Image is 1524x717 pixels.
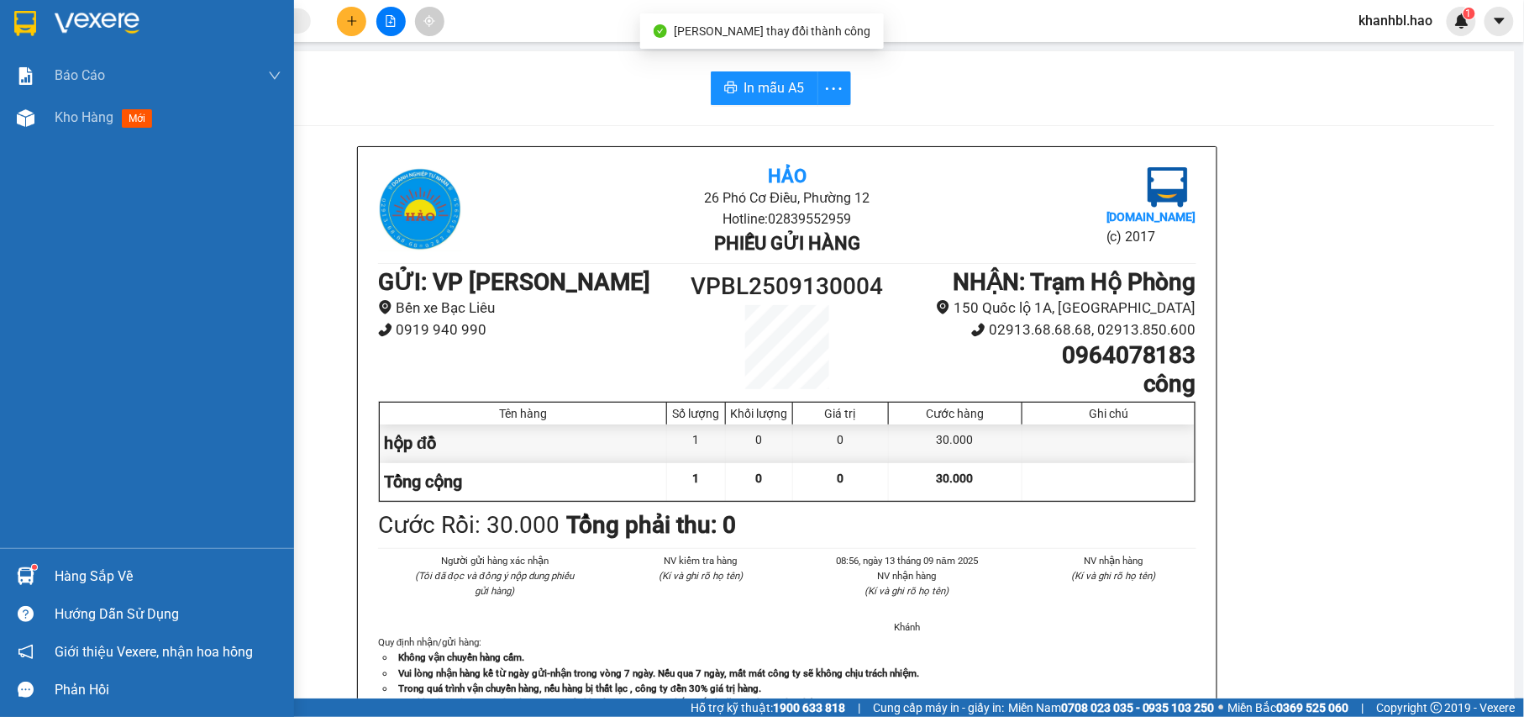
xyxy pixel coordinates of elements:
div: Khối lượng [730,407,788,420]
li: 0919 940 990 [378,319,685,341]
h1: 0964078183 [890,341,1196,370]
span: Miền Bắc [1228,699,1349,717]
li: Bến xe Bạc Liêu [378,297,685,319]
b: [DOMAIN_NAME] [1106,210,1196,224]
b: Phiếu gửi hàng [714,233,860,254]
div: Cước hàng [893,407,1017,420]
span: In mẫu A5 [744,77,805,98]
li: NV nhận hàng [1031,553,1197,568]
img: icon-new-feature [1454,13,1469,29]
img: solution-icon [17,67,34,85]
li: 26 Phó Cơ Điều, Phường 12 [157,41,702,62]
span: file-add [385,15,397,27]
b: Tổng phải thu: 0 [566,511,736,539]
li: 26 Phó Cơ Điều, Phường 12 [514,187,1059,208]
div: Quy định nhận/gửi hàng : [378,635,1196,710]
li: 02913.68.68.68, 02913.850.600 [890,319,1196,341]
h1: công [890,370,1196,398]
div: Tên hàng [384,407,662,420]
div: Số lượng [671,407,721,420]
span: question-circle [18,606,34,622]
span: Giới thiệu Vexere, nhận hoa hồng [55,641,253,662]
span: 0 [755,472,762,485]
span: | [1362,699,1364,717]
strong: 1900 633 818 [773,701,845,714]
span: message [18,682,34,698]
strong: Vui lòng nhận hàng kể từ ngày gửi-nhận trong vòng 7 ngày. Nếu qua 7 ngày, mất mát công ty sẽ khôn... [398,667,919,679]
li: 08:56, ngày 13 tháng 09 năm 2025 [824,553,991,568]
span: more [818,78,850,99]
img: logo.jpg [21,21,105,105]
span: environment [378,300,392,314]
li: Người gửi hàng xác nhận [412,553,578,568]
span: mới [122,109,152,128]
span: 1 [692,472,699,485]
span: caret-down [1492,13,1507,29]
i: (Kí và ghi rõ họ tên) [659,570,743,582]
b: GỬI : VP [PERSON_NAME] [21,122,293,150]
button: plus [337,7,366,36]
sup: 1 [32,565,37,570]
strong: Quý khách vui lòng xem lại thông tin trước khi rời quầy. Nếu có thắc mắc hoặc cần hỗ trợ liên hệ ... [398,698,880,709]
div: Giá trị [797,407,884,420]
span: khanhbl.hao [1346,10,1447,31]
span: printer [724,81,738,97]
div: Cước Rồi : 30.000 [378,507,560,544]
span: phone [378,323,392,337]
span: 1 [1466,8,1472,19]
b: Hảo [768,166,807,187]
sup: 1 [1464,8,1475,19]
li: Hotline: 02839552959 [157,62,702,83]
li: NV nhận hàng [824,568,991,583]
span: Báo cáo [55,65,105,86]
div: 0 [793,424,889,462]
span: phone [971,323,985,337]
span: environment [936,300,950,314]
li: 150 Quốc lộ 1A, [GEOGRAPHIC_DATA] [890,297,1196,319]
img: warehouse-icon [17,567,34,585]
img: logo.jpg [1148,167,1188,208]
div: 1 [667,424,726,462]
div: Phản hồi [55,677,281,703]
span: Miền Nam [1008,699,1215,717]
button: printerIn mẫu A5 [711,71,818,105]
span: | [858,699,860,717]
span: check-circle [654,24,667,38]
i: (Kí và ghi rõ họ tên) [865,585,949,597]
img: logo.jpg [378,167,462,251]
i: (Tôi đã đọc và đồng ý nộp dung phiếu gửi hàng) [416,570,574,597]
img: warehouse-icon [17,109,34,127]
span: copyright [1431,702,1443,714]
span: [PERSON_NAME] thay đổi thành công [674,24,870,38]
span: Tổng cộng [384,472,462,492]
strong: Trong quá trình vận chuyển hàng, nếu hàng bị thất lạc , công ty đền 30% giá trị hàng. [398,683,761,694]
div: hộp đồ [380,424,667,462]
button: caret-down [1485,7,1514,36]
b: NHẬN : Trạm Hộ Phòng [953,268,1196,296]
span: 30.000 [937,472,974,485]
h1: VPBL2509130004 [685,268,890,305]
div: Hàng sắp về [55,564,281,589]
span: down [268,69,281,82]
strong: Không vận chuyển hàng cấm. [398,651,524,663]
button: aim [415,7,444,36]
span: plus [346,15,358,27]
span: notification [18,644,34,660]
li: NV kiểm tra hàng [618,553,785,568]
span: Kho hàng [55,109,113,125]
img: logo-vxr [14,11,36,36]
div: Ghi chú [1027,407,1190,420]
div: Hướng dẫn sử dụng [55,602,281,627]
button: more [817,71,851,105]
div: 0 [726,424,793,462]
i: (Kí và ghi rõ họ tên) [1071,570,1155,582]
b: GỬI : VP [PERSON_NAME] [378,268,650,296]
li: (c) 2017 [1106,226,1196,247]
span: 0 [837,472,843,485]
div: 30.000 [889,424,1022,462]
span: Cung cấp máy in - giấy in: [873,699,1004,717]
span: Hỗ trợ kỹ thuật: [691,699,845,717]
span: ⚪️ [1219,704,1224,711]
li: Hotline: 02839552959 [514,208,1059,229]
strong: 0369 525 060 [1277,701,1349,714]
